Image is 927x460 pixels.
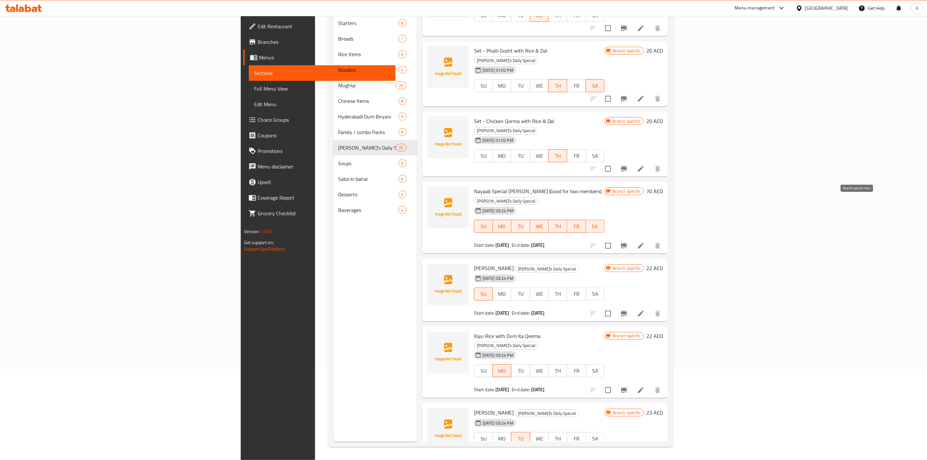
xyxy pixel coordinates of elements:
[399,98,406,104] span: 8
[480,208,516,214] span: [DATE] 03:24 PM
[589,222,602,231] span: SA
[567,364,586,377] button: FR
[338,206,398,214] span: Baverages
[511,432,530,445] button: TU
[514,289,527,299] span: TU
[474,116,555,126] span: Set - Chicken Qorma with Rice & Dal
[338,66,398,74] span: Noodles
[533,151,546,161] span: WE
[474,127,538,134] span: [PERSON_NAME]'s Daily Special
[338,191,398,198] span: Desserts
[258,131,390,139] span: Coupons
[551,434,565,443] span: TH
[398,206,407,214] div: items
[601,383,615,397] span: Select to update
[399,129,406,135] span: 6
[338,50,398,58] span: Rice Items
[495,81,509,91] span: MO
[258,163,390,170] span: Menu disclaimer
[243,174,396,190] a: Upsell
[616,20,632,36] button: Branch-specific-item
[333,93,417,109] div: Chinese Items8
[261,227,271,236] span: 1.0.0
[474,197,538,205] div: Nayaab's Daily Special
[474,46,547,56] span: Set - Phalli Gosht with Rice & Dal
[533,366,546,376] span: WE
[530,220,549,233] button: WE
[586,149,604,162] button: SA
[646,331,663,341] h6: 22 AED
[511,149,530,162] button: TU
[549,220,567,233] button: TH
[243,205,396,221] a: Grocery Checklist
[589,366,602,376] span: SA
[551,81,565,91] span: TH
[514,81,527,91] span: TU
[258,116,390,124] span: Choice Groups
[474,241,495,249] span: Start date:
[480,67,516,73] span: [DATE] 01:02 PM
[474,56,538,64] div: Nayaab's Daily Special
[495,366,509,376] span: MO
[243,19,396,34] a: Edit Restaurant
[637,95,645,103] a: Edit menu item
[244,245,285,253] a: Support.OpsPlatform
[474,57,538,64] span: [PERSON_NAME]'s Daily Special
[477,434,490,443] span: SU
[512,309,530,317] span: End date:
[399,114,406,120] span: 9
[427,331,469,373] img: Kaju Rice with Dum Ka Qeema
[610,265,643,271] span: Branch specific
[399,20,406,26] span: 8
[493,149,511,162] button: MO
[474,186,602,196] span: Nayaab Special [PERSON_NAME] (Good for two members)
[338,81,396,89] span: Mughlai
[514,151,527,161] span: TU
[589,11,602,20] span: SA
[610,333,643,339] span: Branch specific
[258,194,390,202] span: Coverage Report
[548,149,567,162] button: TH
[493,364,511,377] button: MO
[533,434,546,443] span: WE
[646,264,663,273] h6: 22 AED
[551,11,565,20] span: TH
[254,100,390,108] span: Edit Menu
[398,50,407,58] div: items
[243,128,396,143] a: Coupons
[398,35,407,43] div: items
[515,410,579,417] span: [PERSON_NAME]'s Daily Special
[610,188,643,194] span: Branch specific
[474,127,538,135] div: Nayaab's Daily Special
[474,432,493,445] button: SU
[650,306,665,321] button: delete
[399,67,406,73] span: 4
[493,220,511,233] button: MO
[338,113,398,120] span: Hyderabadi Dum Biryani
[586,220,604,233] button: SA
[477,289,490,299] span: SU
[637,310,645,317] a: Edit menu item
[515,409,579,417] div: Nayaab's Daily Special
[735,4,775,12] div: Menu-management
[258,38,390,46] span: Branches
[610,410,643,416] span: Branch specific
[589,151,602,161] span: SA
[495,289,509,299] span: MO
[589,434,602,443] span: SA
[398,128,407,136] div: items
[333,109,417,124] div: Hyderabadi Dum Biryani9
[616,382,632,398] button: Branch-specific-item
[601,239,615,253] span: Select to update
[399,192,406,198] span: 6
[474,342,538,350] div: Nayaab's Daily Special
[480,275,516,281] span: [DATE] 03:24 PM
[333,31,417,46] div: Breads7
[243,112,396,128] a: Choice Groups
[480,352,516,358] span: [DATE] 03:24 PM
[570,81,583,91] span: FR
[474,364,493,377] button: SU
[570,11,583,20] span: FR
